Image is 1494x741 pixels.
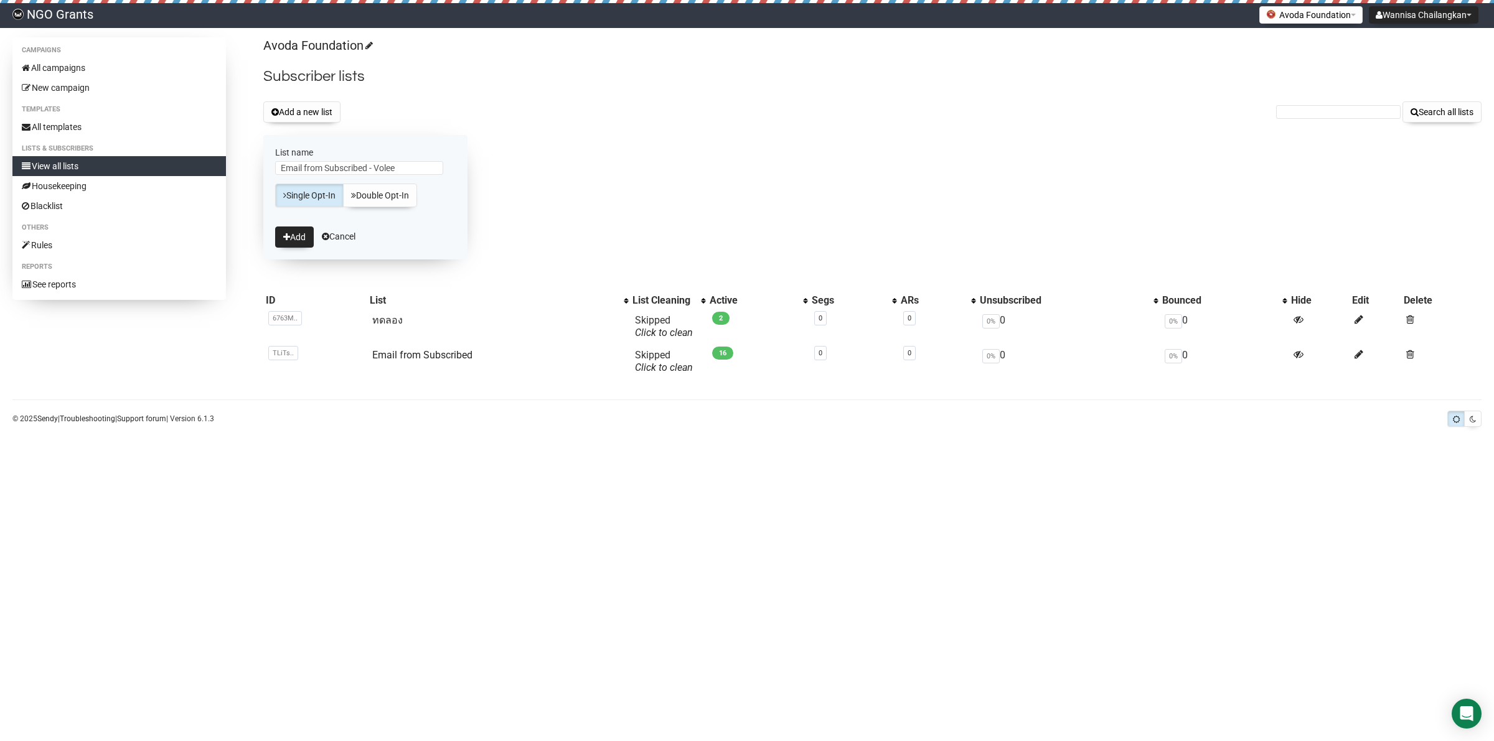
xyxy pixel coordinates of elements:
th: Bounced: No sort applied, activate to apply an ascending sort [1160,292,1289,309]
span: 0% [1165,314,1182,329]
a: 0 [819,314,822,322]
span: Skipped [635,314,693,338]
a: Sendy [37,414,58,423]
div: List Cleaning [632,294,695,307]
span: 2 [712,312,730,325]
div: ID [266,294,365,307]
a: 0 [908,314,911,322]
a: Support forum [117,414,166,423]
img: 3.png [1266,9,1276,19]
a: Email from Subscribed [372,349,472,361]
a: Troubleshooting [60,414,115,423]
a: Rules [12,235,226,255]
div: Open Intercom Messenger [1452,699,1482,729]
a: View all lists [12,156,226,176]
img: 17080ac3efa689857045ce3784bc614b [12,9,24,20]
span: 6763M.. [268,311,302,325]
th: Segs: No sort applied, activate to apply an ascending sort [809,292,898,309]
span: TLiTs.. [268,346,298,360]
a: 0 [908,349,911,357]
a: New campaign [12,78,226,98]
th: List: No sort applied, activate to apply an ascending sort [367,292,630,309]
div: ARs [901,294,964,307]
th: List Cleaning: No sort applied, activate to apply an ascending sort [630,292,707,309]
a: All templates [12,117,226,137]
h2: Subscriber lists [263,65,1482,88]
button: Avoda Foundation [1259,6,1363,24]
span: 16 [712,347,733,360]
a: Click to clean [635,327,693,338]
th: Edit: No sort applied, sorting is disabled [1350,292,1401,309]
input: The name of your new list [275,161,443,175]
button: Add [275,226,314,248]
td: 0 [977,344,1160,379]
a: Blacklist [12,196,226,216]
button: Wannisa Chailangkan [1369,6,1478,24]
li: Lists & subscribers [12,141,226,156]
td: 0 [1160,309,1289,344]
th: Unsubscribed: No sort applied, activate to apply an ascending sort [977,292,1160,309]
li: Campaigns [12,43,226,58]
span: 0% [982,349,1000,363]
th: ID: No sort applied, sorting is disabled [263,292,367,309]
a: Housekeeping [12,176,226,196]
th: Delete: No sort applied, sorting is disabled [1401,292,1482,309]
li: Templates [12,102,226,117]
li: Others [12,220,226,235]
td: 0 [977,309,1160,344]
th: Active: No sort applied, activate to apply an ascending sort [707,292,809,309]
a: Cancel [322,231,355,241]
div: Delete [1404,294,1479,307]
a: 0 [819,349,822,357]
div: List [370,294,618,307]
li: Reports [12,259,226,274]
div: Unsubscribed [980,294,1147,307]
button: Search all lists [1402,101,1482,123]
a: All campaigns [12,58,226,78]
th: ARs: No sort applied, activate to apply an ascending sort [898,292,977,309]
p: © 2025 | | | Version 6.1.3 [12,412,214,426]
th: Hide: No sort applied, sorting is disabled [1289,292,1350,309]
span: 0% [1165,349,1182,363]
a: See reports [12,274,226,294]
div: Segs [812,294,886,307]
div: Hide [1291,294,1347,307]
td: 0 [1160,344,1289,379]
div: Active [710,294,797,307]
a: Double Opt-In [343,184,417,207]
label: List name [275,147,456,158]
a: Single Opt-In [275,184,344,207]
a: Click to clean [635,361,693,373]
span: 0% [982,314,1000,329]
a: ทดลอง [372,314,403,326]
button: Add a new list [263,101,341,123]
div: Bounced [1162,294,1276,307]
a: Avoda Foundation [263,38,371,53]
div: Edit [1352,294,1399,307]
span: Skipped [635,349,693,373]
